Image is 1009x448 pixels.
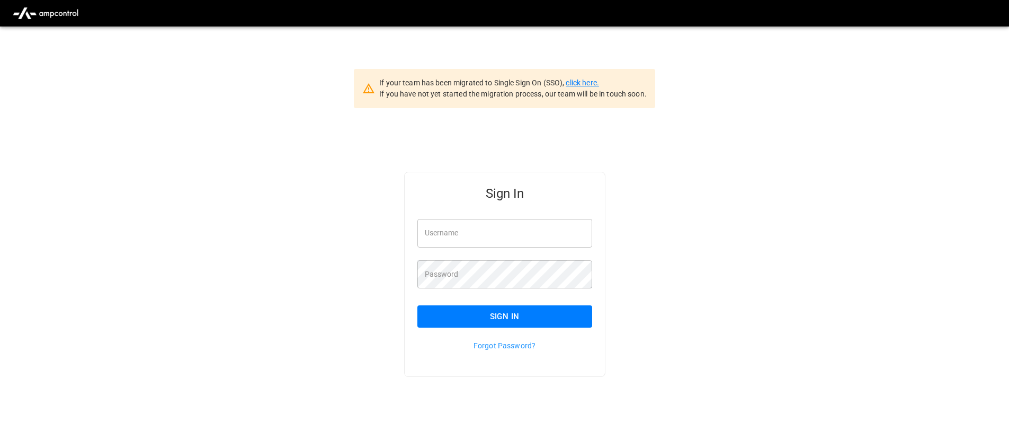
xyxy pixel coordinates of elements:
[379,78,566,87] span: If your team has been migrated to Single Sign On (SSO),
[8,3,83,23] img: ampcontrol.io logo
[566,78,599,87] a: click here.
[417,305,592,328] button: Sign In
[379,90,647,98] span: If you have not yet started the migration process, our team will be in touch soon.
[417,340,592,351] p: Forgot Password?
[417,185,592,202] h5: Sign In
